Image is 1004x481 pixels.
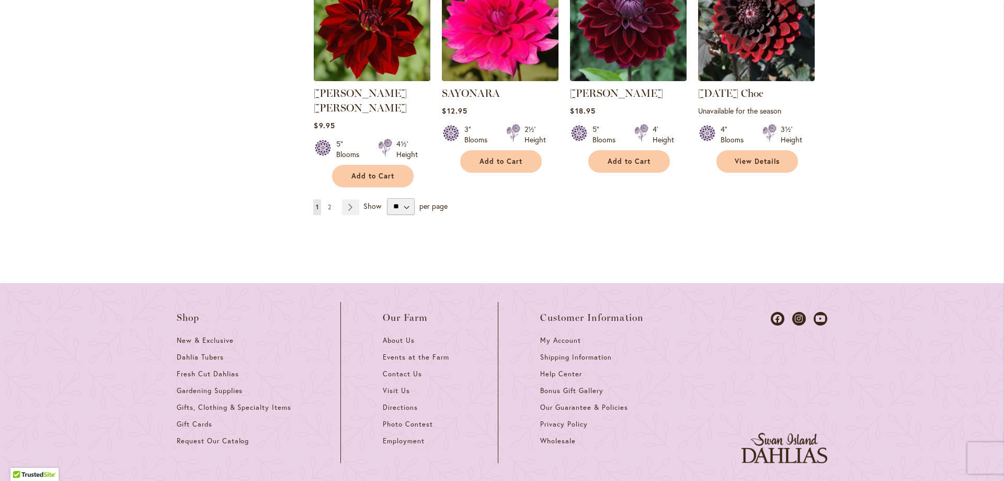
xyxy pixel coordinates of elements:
span: Directions [383,403,418,412]
span: Shop [177,312,200,323]
span: Gardening Supplies [177,386,243,395]
a: [PERSON_NAME] [PERSON_NAME] [314,87,407,114]
a: 2 [325,199,334,215]
button: Add to Cart [460,150,542,173]
span: Shipping Information [540,353,611,362]
span: $12.95 [442,106,467,116]
span: Help Center [540,370,582,378]
span: Show [363,200,381,210]
span: Gift Cards [177,420,212,429]
span: Events at the Farm [383,353,449,362]
div: 4½' Height [396,139,418,160]
a: Dahlias on Instagram [792,312,806,326]
span: per page [419,200,448,210]
span: Our Guarantee & Policies [540,403,627,412]
a: Kaisha Lea [570,73,687,83]
button: Add to Cart [332,165,414,187]
a: [DATE] Choc [698,87,763,99]
span: Privacy Policy [540,420,588,429]
button: Add to Cart [588,150,670,173]
span: My Account [540,336,581,345]
span: Contact Us [383,370,422,378]
div: 4' Height [653,124,674,145]
span: Employment [383,437,425,445]
a: View Details [716,150,798,173]
span: Add to Cart [480,157,522,166]
span: $9.95 [314,120,335,130]
span: Dahlia Tubers [177,353,224,362]
span: Request Our Catalog [177,437,249,445]
span: Customer Information [540,312,644,323]
span: Our Farm [383,312,428,323]
iframe: Launch Accessibility Center [8,444,37,473]
p: Unavailable for the season [698,106,815,116]
a: DEBORA RENAE [314,73,430,83]
div: 3" Blooms [464,124,494,145]
div: 5" Blooms [336,139,366,160]
span: View Details [735,157,780,166]
span: 1 [316,203,318,211]
a: SAYONARA [442,73,558,83]
span: Photo Contest [383,420,433,429]
a: Dahlias on Youtube [814,312,827,326]
a: Karma Choc [698,73,815,83]
div: 3½' Height [781,124,802,145]
span: Fresh Cut Dahlias [177,370,239,378]
a: [PERSON_NAME] [570,87,663,99]
span: New & Exclusive [177,336,234,345]
span: About Us [383,336,415,345]
span: Wholesale [540,437,576,445]
div: 5" Blooms [592,124,622,145]
a: SAYONARA [442,87,500,99]
span: Bonus Gift Gallery [540,386,603,395]
span: Gifts, Clothing & Specialty Items [177,403,291,412]
span: Add to Cart [608,157,651,166]
span: Add to Cart [351,172,394,181]
span: $18.95 [570,106,595,116]
div: 2½' Height [524,124,546,145]
div: 4" Blooms [721,124,750,145]
span: Visit Us [383,386,410,395]
a: Dahlias on Facebook [771,312,784,326]
span: 2 [328,203,331,211]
